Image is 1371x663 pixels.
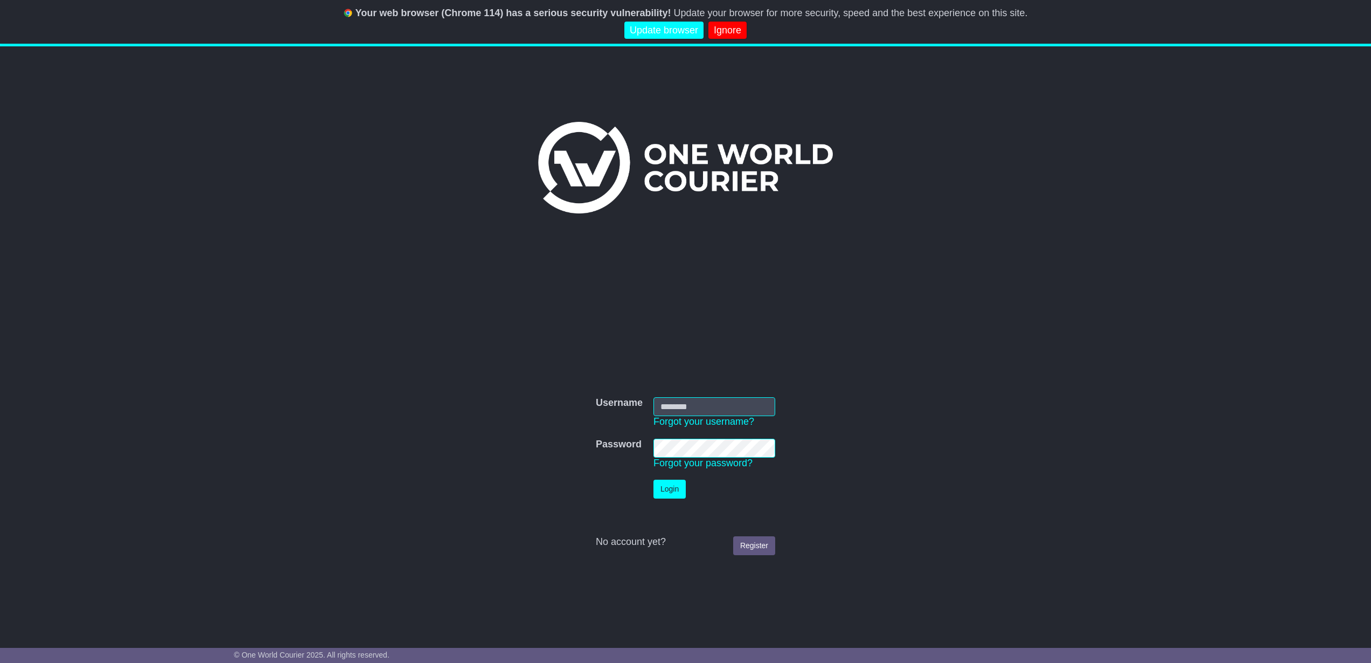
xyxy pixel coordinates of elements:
div: No account yet? [596,536,775,548]
span: © One World Courier 2025. All rights reserved. [234,651,389,659]
label: Password [596,439,642,451]
b: Your web browser (Chrome 114) has a serious security vulnerability! [356,8,671,18]
a: Forgot your password? [653,458,753,468]
label: Username [596,397,643,409]
span: Update your browser for more security, speed and the best experience on this site. [673,8,1027,18]
img: One World [538,122,832,213]
a: Update browser [624,22,704,39]
button: Login [653,480,686,499]
a: Forgot your username? [653,416,754,427]
a: Ignore [708,22,747,39]
a: Register [733,536,775,555]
